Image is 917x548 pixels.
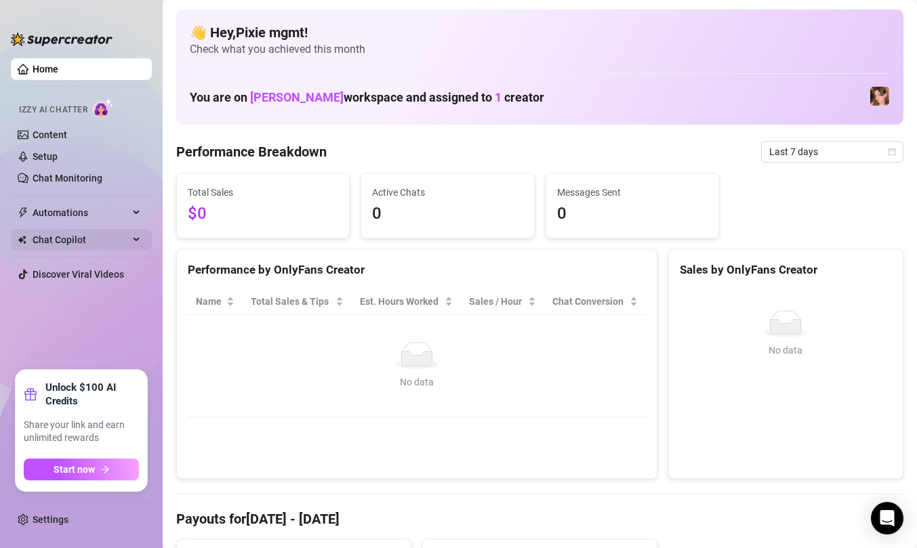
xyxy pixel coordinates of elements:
[243,289,352,315] th: Total Sales & Tips
[680,261,892,279] div: Sales by OnlyFans Creator
[18,235,26,245] img: Chat Copilot
[495,90,502,104] span: 1
[190,90,544,105] h1: You are on workspace and assigned to creator
[18,207,28,218] span: thunderbolt
[33,151,58,162] a: Setup
[33,514,68,525] a: Settings
[871,502,903,534] div: Open Intercom Messenger
[557,201,708,227] span: 0
[769,142,895,162] span: Last 7 days
[100,465,110,474] span: arrow-right
[188,201,338,227] span: $0
[176,142,327,161] h4: Performance Breakdown
[360,294,443,309] div: Est. Hours Worked
[250,90,344,104] span: [PERSON_NAME]
[33,229,129,251] span: Chat Copilot
[33,269,124,280] a: Discover Viral Videos
[201,375,632,389] div: No data
[888,148,896,156] span: calendar
[461,289,544,315] th: Sales / Hour
[190,42,890,57] span: Check what you achieved this month
[19,104,87,117] span: Izzy AI Chatter
[469,294,525,309] span: Sales / Hour
[33,173,102,184] a: Chat Monitoring
[372,201,523,227] span: 0
[190,23,890,42] h4: 👋 Hey, Pixie mgmt !
[870,87,889,106] img: Kali
[33,129,67,140] a: Content
[11,33,113,46] img: logo-BBDzfeDw.svg
[33,64,58,75] a: Home
[196,294,224,309] span: Name
[176,509,903,528] h4: Payouts for [DATE] - [DATE]
[685,343,887,358] div: No data
[24,459,139,480] button: Start nowarrow-right
[557,185,708,200] span: Messages Sent
[188,185,338,200] span: Total Sales
[372,185,523,200] span: Active Chats
[188,289,243,315] th: Name
[45,381,139,408] strong: Unlock $100 AI Credits
[544,289,646,315] th: Chat Conversion
[54,464,95,475] span: Start now
[552,294,627,309] span: Chat Conversion
[24,387,37,401] span: gift
[93,98,114,118] img: AI Chatter
[251,294,333,309] span: Total Sales & Tips
[24,419,139,445] span: Share your link and earn unlimited rewards
[188,261,646,279] div: Performance by OnlyFans Creator
[33,202,129,224] span: Automations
